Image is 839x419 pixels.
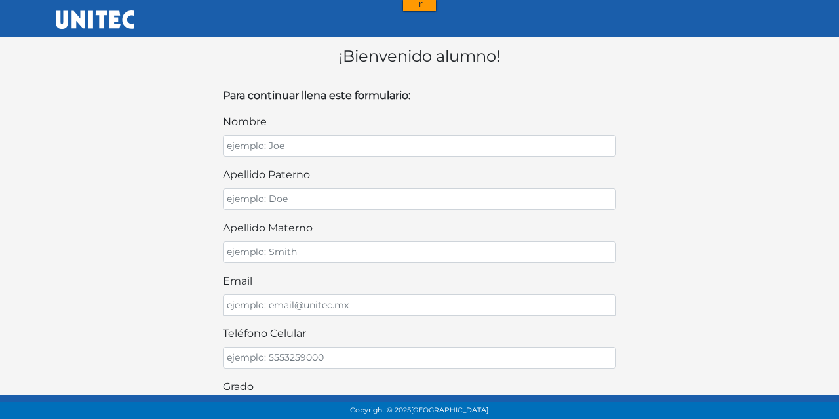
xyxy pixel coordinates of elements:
[223,294,616,316] input: ejemplo: email@unitec.mx
[223,347,616,369] input: ejemplo: 5553259000
[223,47,616,66] h4: ¡Bienvenido alumno!
[223,220,313,236] label: apellido materno
[223,167,310,183] label: apellido paterno
[223,188,616,210] input: ejemplo: Doe
[223,241,616,263] input: ejemplo: Smith
[223,326,306,342] label: teléfono celular
[223,273,252,289] label: email
[223,379,254,395] label: Grado
[411,406,490,414] span: [GEOGRAPHIC_DATA].
[223,114,267,130] label: nombre
[223,135,616,157] input: ejemplo: Joe
[223,88,616,104] p: Para continuar llena este formulario:
[56,10,134,29] img: UNITEC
